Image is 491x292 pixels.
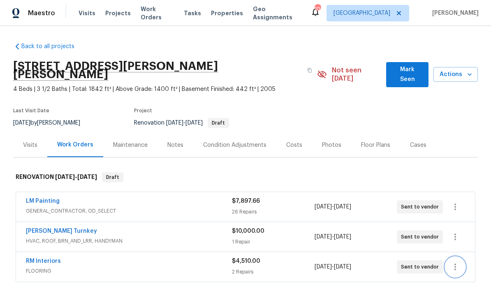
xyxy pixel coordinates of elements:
[23,141,37,149] div: Visits
[302,63,317,78] button: Copy Address
[232,268,314,276] div: 2 Repairs
[410,141,426,149] div: Cases
[26,267,232,275] span: FLOORING
[26,237,232,245] span: HVAC, ROOF, BRN_AND_LRR, HANDYMAN
[55,174,97,180] span: -
[232,208,314,216] div: 26 Repairs
[105,9,131,17] span: Projects
[79,9,95,17] span: Visits
[166,120,203,126] span: -
[440,70,471,80] span: Actions
[401,263,442,271] span: Sent to vendor
[13,108,49,113] span: Last Visit Date
[334,234,351,240] span: [DATE]
[26,207,232,215] span: GENERAL_CONTRACTOR, OD_SELECT
[334,9,390,17] span: [GEOGRAPHIC_DATA]
[134,108,152,113] span: Project
[253,5,301,21] span: Geo Assignments
[103,173,123,181] span: Draft
[13,120,30,126] span: [DATE]
[334,264,351,270] span: [DATE]
[232,198,260,204] span: $7,897.66
[211,9,243,17] span: Properties
[315,234,332,240] span: [DATE]
[185,120,203,126] span: [DATE]
[322,141,341,149] div: Photos
[13,164,478,190] div: RENOVATION [DATE]-[DATE]Draft
[134,120,229,126] span: Renovation
[433,67,478,82] button: Actions
[286,141,302,149] div: Costs
[167,141,183,149] div: Notes
[26,198,60,204] a: LM Painting
[393,65,422,85] span: Mark Seen
[26,258,61,264] a: RM Interiors
[16,172,97,182] h6: RENOVATION
[13,42,92,51] a: Back to all projects
[361,141,390,149] div: Floor Plans
[386,62,428,87] button: Mark Seen
[315,203,351,211] span: -
[315,204,332,210] span: [DATE]
[203,141,266,149] div: Condition Adjustments
[429,9,479,17] span: [PERSON_NAME]
[13,85,317,93] span: 4 Beds | 3 1/2 Baths | Total: 1842 ft² | Above Grade: 1400 ft² | Basement Finished: 442 ft² | 2005
[57,141,93,149] div: Work Orders
[315,5,320,13] div: 109
[184,10,201,16] span: Tasks
[13,118,90,128] div: by [PERSON_NAME]
[334,204,351,210] span: [DATE]
[315,264,332,270] span: [DATE]
[28,9,55,17] span: Maestro
[315,233,351,241] span: -
[315,263,351,271] span: -
[113,141,148,149] div: Maintenance
[232,238,314,246] div: 1 Repair
[141,5,174,21] span: Work Orders
[232,258,260,264] span: $4,510.00
[401,233,442,241] span: Sent to vendor
[26,228,97,234] a: [PERSON_NAME] Turnkey
[55,174,75,180] span: [DATE]
[332,66,382,83] span: Not seen [DATE]
[232,228,264,234] span: $10,000.00
[166,120,183,126] span: [DATE]
[208,121,228,125] span: Draft
[401,203,442,211] span: Sent to vendor
[77,174,97,180] span: [DATE]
